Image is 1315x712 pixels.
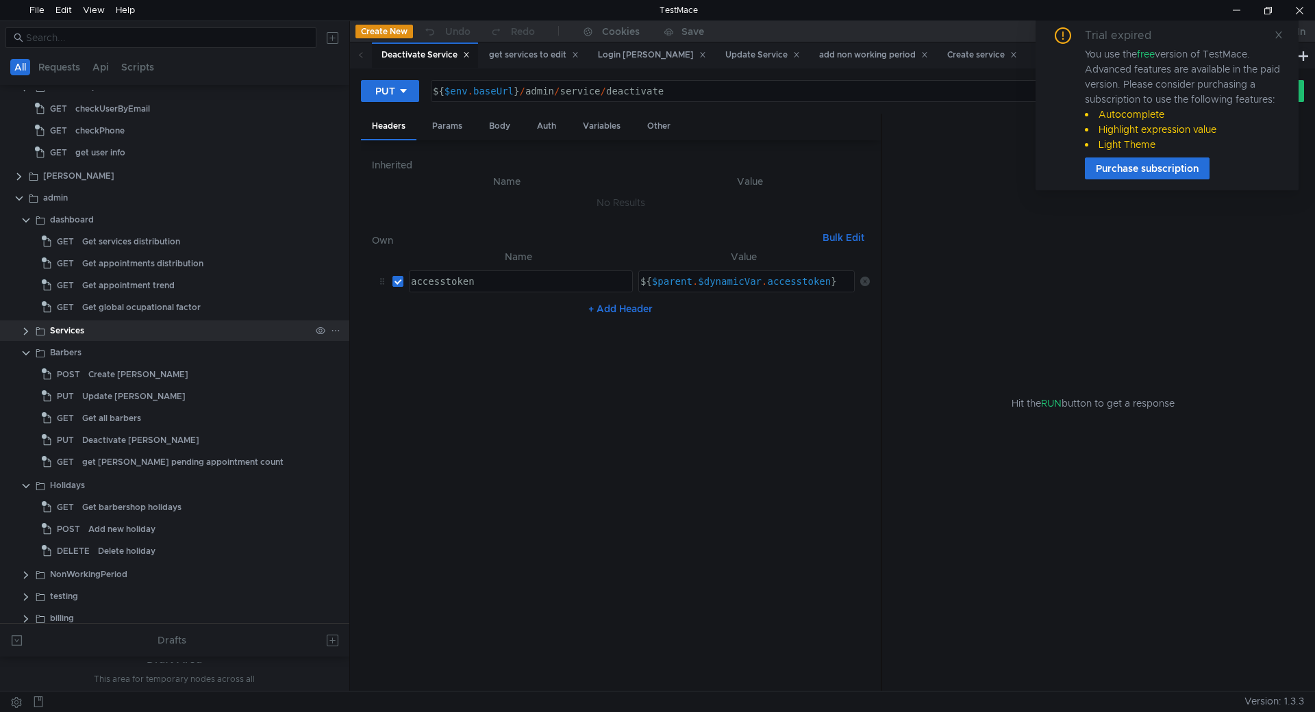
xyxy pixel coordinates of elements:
[82,297,201,318] div: Get global ocupational factor
[82,275,175,296] div: Get appointment trend
[947,48,1017,62] div: Create service
[57,519,80,539] span: POST
[50,475,85,496] div: Holidays
[50,142,67,163] span: GET
[50,120,67,141] span: GET
[445,23,471,40] div: Undo
[583,301,658,317] button: + Add Header
[88,519,155,539] div: Add new holiday
[50,99,67,119] span: GET
[383,173,631,190] th: Name
[26,30,308,45] input: Search...
[1244,691,1304,711] span: Version: 1.3.3
[50,209,94,230] div: dashboard
[57,541,90,561] span: DELETE
[597,196,645,209] nz-embed-empty: No Results
[88,364,188,385] div: Create [PERSON_NAME]
[57,364,80,385] span: POST
[57,452,74,472] span: GET
[1085,122,1282,137] li: Highlight expression value
[633,249,855,265] th: Value
[375,84,395,99] div: PUT
[725,48,800,62] div: Update Service
[1085,157,1210,179] button: Purchase subscription
[57,497,74,518] span: GET
[75,120,125,141] div: checkPhone
[50,320,84,341] div: Services
[158,632,186,648] div: Drafts
[43,166,114,186] div: [PERSON_NAME]
[57,430,74,450] span: PUT
[50,608,74,628] div: billing
[57,386,74,407] span: PUT
[82,408,141,429] div: Get all barbers
[1137,48,1155,60] span: free
[421,114,473,139] div: Params
[82,430,199,450] div: Deactivate [PERSON_NAME]
[50,586,78,607] div: testing
[403,249,634,265] th: Name
[98,541,155,561] div: Delete holiday
[75,142,125,163] div: get user info
[82,253,203,274] div: Get appointments distribution
[1041,397,1062,409] span: RUN
[1085,107,1282,122] li: Autocomplete
[1085,47,1282,152] div: You use the version of TestMace. Advanced features are available in the paid version. Please cons...
[598,48,706,62] div: Login [PERSON_NAME]
[57,253,74,274] span: GET
[361,114,416,140] div: Headers
[381,48,470,62] div: Deactivate Service
[57,408,74,429] span: GET
[372,157,870,173] h6: Inherited
[82,386,186,407] div: Update [PERSON_NAME]
[480,21,544,42] button: Redo
[489,48,579,62] div: get services to edit
[88,59,113,75] button: Api
[355,25,413,38] button: Create New
[10,59,30,75] button: All
[511,23,535,40] div: Redo
[631,173,870,190] th: Value
[82,497,181,518] div: Get barbershop holidays
[817,229,870,246] button: Bulk Edit
[57,275,74,296] span: GET
[526,114,567,139] div: Auth
[34,59,84,75] button: Requests
[43,188,68,208] div: admin
[1012,396,1175,411] span: Hit the button to get a response
[602,23,640,40] div: Cookies
[50,342,82,363] div: Barbers
[681,27,704,36] div: Save
[82,231,180,252] div: Get services distribution
[50,564,127,585] div: NonWorkingPeriod
[117,59,158,75] button: Scripts
[361,80,419,102] button: PUT
[413,21,480,42] button: Undo
[819,48,928,62] div: add non working period
[636,114,681,139] div: Other
[57,231,74,252] span: GET
[572,114,631,139] div: Variables
[57,297,74,318] span: GET
[82,452,284,472] div: get [PERSON_NAME] pending appointment count
[1085,137,1282,152] li: Light Theme
[1085,27,1168,44] div: Trial expired
[75,99,150,119] div: checkUserByEmail
[372,232,817,249] h6: Own
[478,114,521,139] div: Body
